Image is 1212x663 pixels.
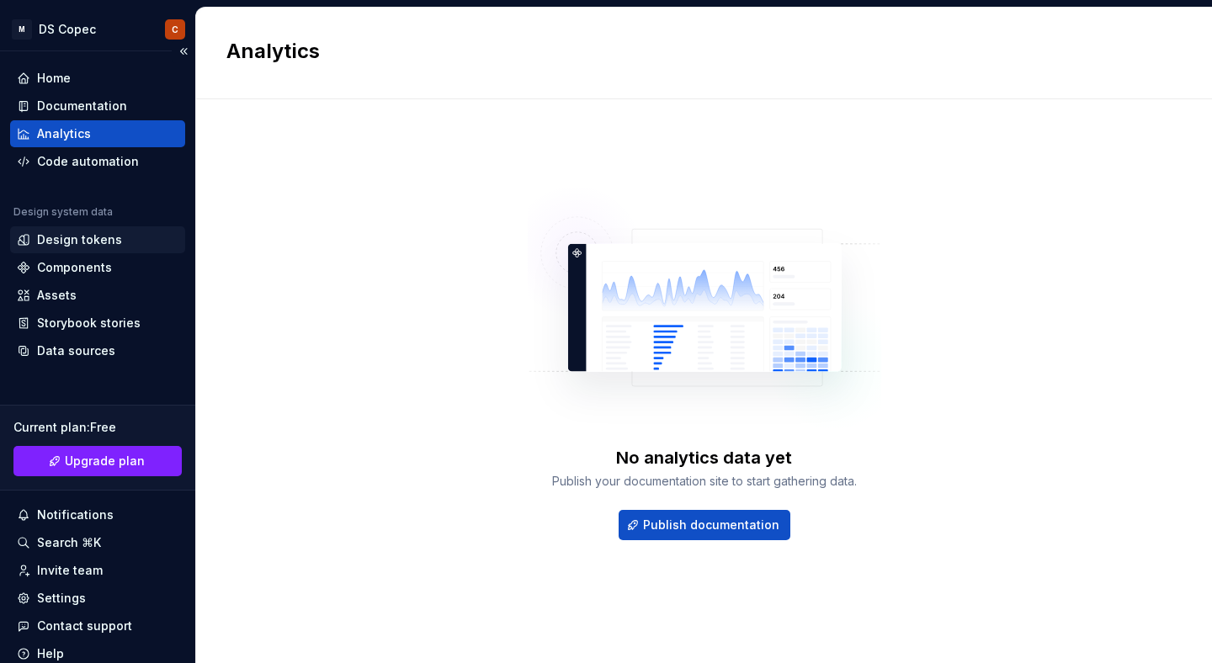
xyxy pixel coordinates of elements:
[13,205,113,219] div: Design system data
[13,419,182,436] div: Current plan : Free
[37,98,127,114] div: Documentation
[619,510,790,540] button: Publish documentation
[10,501,185,528] button: Notifications
[10,226,185,253] a: Design tokens
[10,93,185,119] a: Documentation
[37,342,115,359] div: Data sources
[10,148,185,175] a: Code automation
[37,507,114,523] div: Notifications
[37,287,77,304] div: Assets
[10,585,185,612] a: Settings
[37,125,91,142] div: Analytics
[37,153,139,170] div: Code automation
[37,315,141,331] div: Storybook stories
[37,645,64,662] div: Help
[172,40,195,63] button: Collapse sidebar
[552,473,857,490] div: Publish your documentation site to start gathering data.
[37,231,122,248] div: Design tokens
[37,590,86,607] div: Settings
[10,557,185,584] a: Invite team
[37,70,71,87] div: Home
[643,517,779,533] span: Publish documentation
[226,38,1161,65] h2: Analytics
[37,534,101,551] div: Search ⌘K
[37,618,132,634] div: Contact support
[10,120,185,147] a: Analytics
[10,310,185,337] a: Storybook stories
[10,254,185,281] a: Components
[13,446,182,476] button: Upgrade plan
[65,453,145,469] span: Upgrade plan
[10,529,185,556] button: Search ⌘K
[3,11,192,47] button: MDS CopecC
[39,21,96,38] div: DS Copec
[37,562,103,579] div: Invite team
[10,65,185,92] a: Home
[172,23,178,36] div: C
[10,282,185,309] a: Assets
[37,259,112,276] div: Components
[10,613,185,639] button: Contact support
[616,446,792,469] div: No analytics data yet
[12,19,32,40] div: M
[10,337,185,364] a: Data sources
